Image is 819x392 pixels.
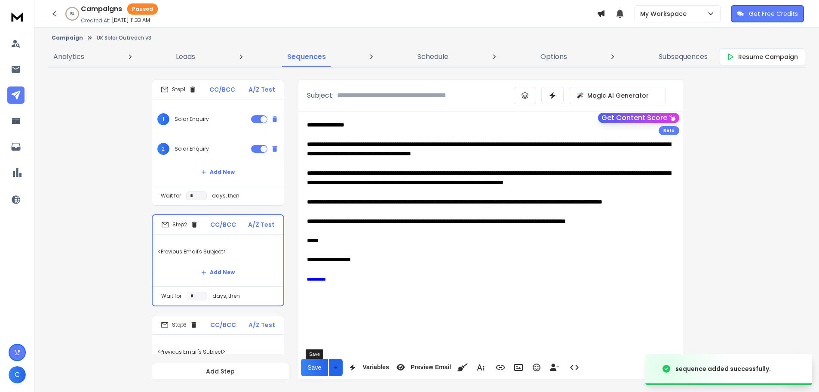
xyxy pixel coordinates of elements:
[161,86,196,93] div: Step 1
[152,80,284,206] li: Step1CC/BCCA/Z Test1Solar Enquiry2Solar EnquiryAdd NewWait fordays, then
[587,91,649,100] p: Magic AI Generator
[598,113,679,123] button: Get Content Score
[510,359,527,376] button: Insert Image (Ctrl+P)
[9,366,26,383] button: C
[307,90,334,101] p: Subject:
[361,364,391,371] span: Variables
[282,46,331,67] a: Sequences
[454,359,471,376] button: Clean HTML
[53,52,84,62] p: Analytics
[52,34,83,41] button: Campaign
[412,46,454,67] a: Schedule
[97,34,151,41] p: UK Solar Outreach v3
[546,359,563,376] button: Insert Unsubscribe Link
[176,52,195,62] p: Leads
[212,192,239,199] p: days, then
[194,264,242,281] button: Add New
[48,46,89,67] a: Analytics
[81,4,122,14] h1: Campai gns
[393,359,453,376] button: Preview Email
[70,11,74,16] p: 0 %
[566,359,583,376] button: Code View
[653,46,713,67] a: Subsequences
[659,52,708,62] p: Subsequences
[171,46,200,67] a: Leads
[535,46,572,67] a: Options
[344,359,391,376] button: Variables
[417,52,448,62] p: Schedule
[210,220,236,229] p: CC/BCC
[248,321,275,329] p: A/Z Test
[161,221,198,228] div: Step 2
[161,192,181,199] p: Wait for
[210,321,236,329] p: CC/BCC
[749,9,798,18] p: Get Free Credits
[720,48,805,65] button: Resume Campaign
[157,113,169,125] span: 1
[81,17,110,24] p: Created At:
[175,116,209,123] p: Solar Enquiry
[152,363,289,380] button: Add Step
[675,364,771,373] div: sequence added successfully.
[409,364,453,371] span: Preview Email
[569,87,666,104] button: Magic AI Generator
[659,126,679,135] div: Beta
[152,214,284,306] li: Step2CC/BCCA/Z Test<Previous Email's Subject>Add NewWait fordays, then
[306,349,323,359] div: Save
[301,359,328,376] button: Save
[209,85,235,94] p: CC/BCC
[540,52,567,62] p: Options
[158,240,278,264] p: <Previous Email's Subject>
[731,5,804,22] button: Get Free Credits
[212,293,240,299] p: days, then
[194,164,242,181] button: Add New
[9,9,26,25] img: logo
[492,359,509,376] button: Insert Link (Ctrl+K)
[175,145,209,152] p: Solar Enquiry
[248,85,275,94] p: A/Z Test
[157,340,279,364] p: <Previous Email's Subject>
[640,9,690,18] p: My Workspace
[157,143,169,155] span: 2
[528,359,545,376] button: Emoticons
[248,220,275,229] p: A/Z Test
[127,3,158,15] div: Paused
[112,17,150,24] p: [DATE] 11:33 AM
[161,293,181,299] p: Wait for
[287,52,326,62] p: Sequences
[161,321,198,329] div: Step 3
[472,359,489,376] button: More Text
